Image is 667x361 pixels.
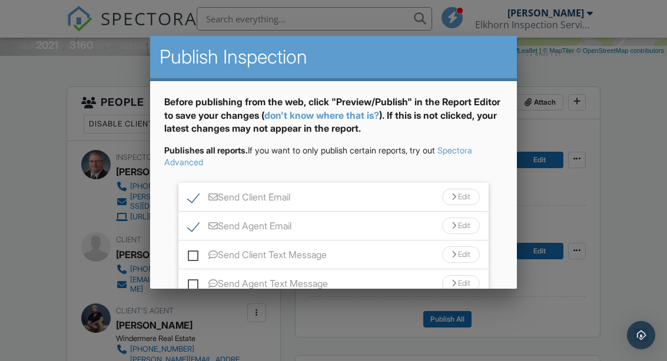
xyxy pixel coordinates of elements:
[164,95,503,144] div: Before publishing from the web, click "Preview/Publish" in the Report Editor to save your changes...
[164,145,248,155] strong: Publishes all reports.
[264,109,379,121] a: don't know where that is?
[188,278,328,293] label: Send Agent Text Message
[627,321,655,349] div: Open Intercom Messenger
[188,220,291,235] label: Send Agent Email
[442,218,480,234] div: Edit
[188,192,290,206] label: Send Client Email
[442,275,480,292] div: Edit
[442,189,480,205] div: Edit
[188,249,327,264] label: Send Client Text Message
[442,246,480,263] div: Edit
[160,45,507,69] h2: Publish Inspection
[164,145,435,155] span: If you want to only publish certain reports, try out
